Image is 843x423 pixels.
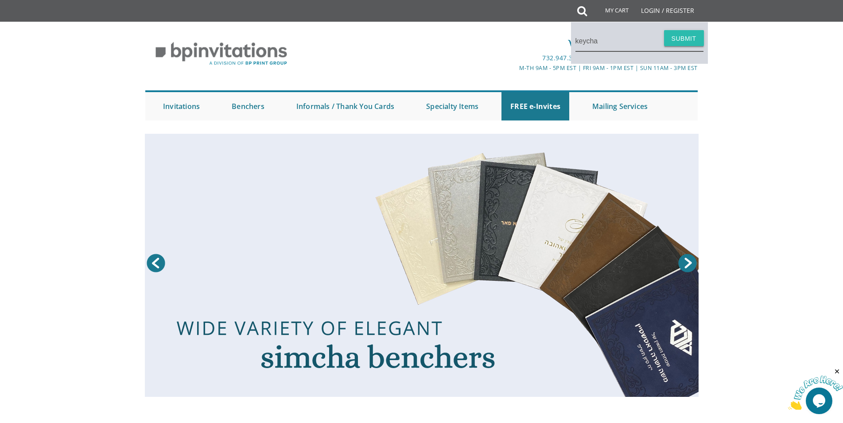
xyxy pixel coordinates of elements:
div: We're here to serve you! [330,35,698,53]
div: | [330,53,698,63]
img: BP Invitation Loft [145,35,297,72]
a: Mailing Services [583,92,657,120]
a: Specialty Items [417,92,487,120]
a: FREE e-Invites [501,92,569,120]
a: Prev [145,252,167,274]
a: My Cart [586,1,635,23]
a: 732.947.3597 [542,54,584,62]
button: Submit [664,30,704,46]
div: M-Th 9am - 5pm EST | Fri 9am - 1pm EST | Sun 11am - 3pm EST [330,63,698,73]
a: Invitations [154,92,209,120]
a: Informals / Thank You Cards [287,92,403,120]
iframe: chat widget [788,368,843,410]
a: Benchers [223,92,273,120]
input: Search [575,31,703,51]
a: Next [676,252,699,274]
